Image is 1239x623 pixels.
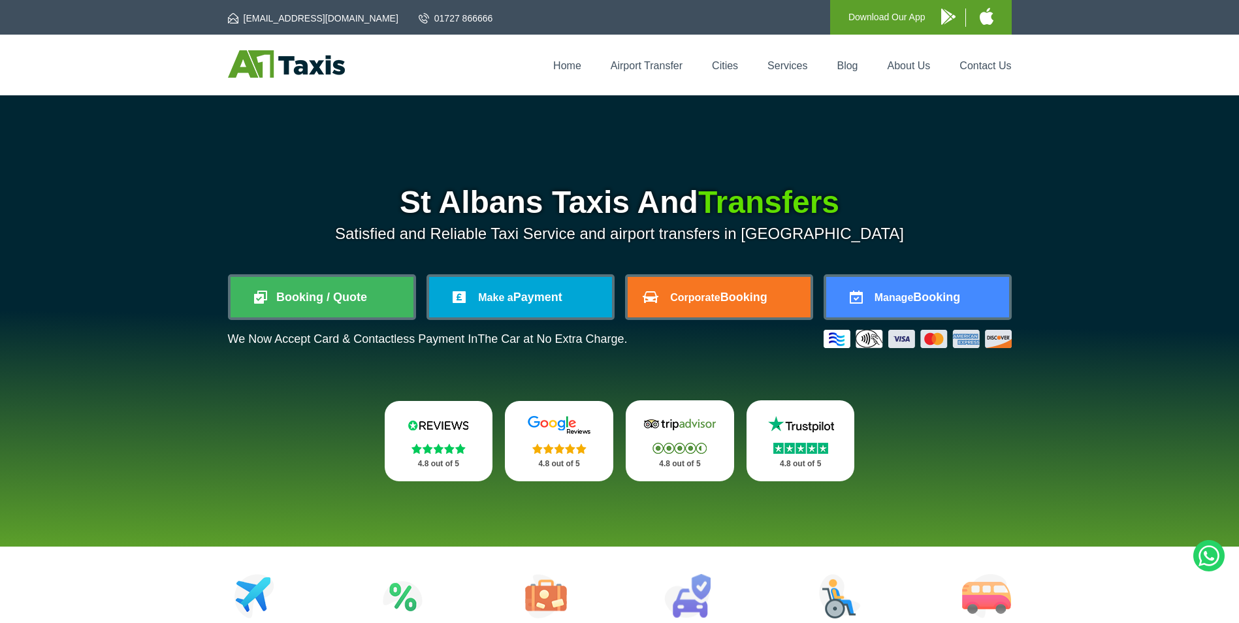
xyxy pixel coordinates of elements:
[519,456,599,472] p: 4.8 out of 5
[228,50,345,78] img: A1 Taxis St Albans LTD
[875,292,914,303] span: Manage
[228,187,1012,218] h1: St Albans Taxis And
[773,443,828,454] img: Stars
[234,574,274,618] img: Airport Transfers
[819,574,861,618] img: Wheelchair
[228,12,398,25] a: [EMAIL_ADDRESS][DOMAIN_NAME]
[228,332,628,346] p: We Now Accept Card & Contactless Payment In
[385,401,493,481] a: Reviews.io Stars 4.8 out of 5
[626,400,734,481] a: Tripadvisor Stars 4.8 out of 5
[747,400,855,481] a: Trustpilot Stars 4.8 out of 5
[228,225,1012,243] p: Satisfied and Reliable Taxi Service and airport transfers in [GEOGRAPHIC_DATA]
[761,456,841,472] p: 4.8 out of 5
[664,574,711,618] img: Car Rental
[962,574,1011,618] img: Minibus
[941,8,956,25] img: A1 Taxis Android App
[525,574,567,618] img: Tours
[478,292,513,303] span: Make a
[505,401,613,481] a: Google Stars 4.8 out of 5
[411,443,466,454] img: Stars
[826,277,1009,317] a: ManageBooking
[767,60,807,71] a: Services
[419,12,493,25] a: 01727 866666
[640,456,720,472] p: 4.8 out of 5
[980,8,993,25] img: A1 Taxis iPhone App
[520,415,598,435] img: Google
[231,277,413,317] a: Booking / Quote
[670,292,720,303] span: Corporate
[399,456,479,472] p: 4.8 out of 5
[959,60,1011,71] a: Contact Us
[824,330,1012,348] img: Credit And Debit Cards
[712,60,738,71] a: Cities
[553,60,581,71] a: Home
[611,60,683,71] a: Airport Transfer
[628,277,811,317] a: CorporateBooking
[888,60,931,71] a: About Us
[477,332,627,345] span: The Car at No Extra Charge.
[532,443,587,454] img: Stars
[837,60,858,71] a: Blog
[698,185,839,219] span: Transfers
[652,443,707,454] img: Stars
[641,415,719,434] img: Tripadvisor
[762,415,840,434] img: Trustpilot
[399,415,477,435] img: Reviews.io
[383,574,423,618] img: Attractions
[848,9,925,25] p: Download Our App
[429,277,612,317] a: Make aPayment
